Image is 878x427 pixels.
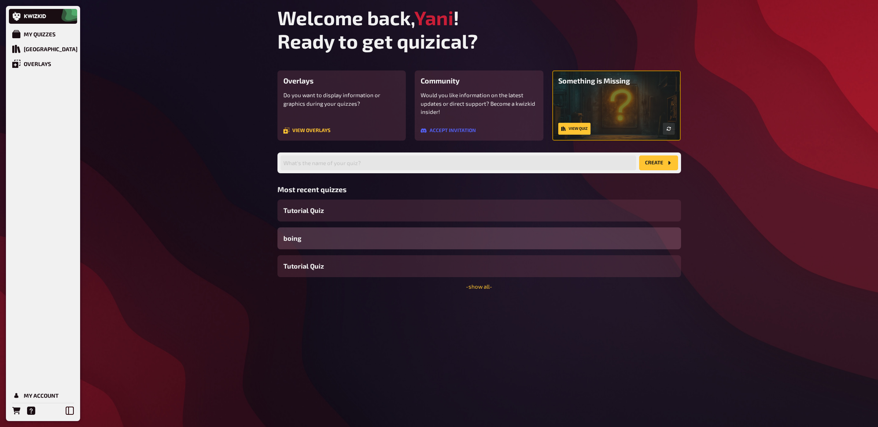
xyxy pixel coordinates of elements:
[283,261,324,271] span: Tutorial Quiz
[277,200,681,221] a: Tutorial Quiz
[421,91,537,116] p: Would you like information on the latest updates or direct support? Become a kwizkid insider!
[466,283,492,290] a: -show all-
[558,123,591,135] a: View quiz
[9,56,77,71] a: Overlays
[24,392,59,399] div: My Account
[277,255,681,277] a: Tutorial Quiz
[639,155,678,170] button: create
[9,42,77,56] a: Quiz Library
[277,185,681,194] h3: Most recent quizzes
[9,388,77,403] a: My Account
[9,403,24,418] a: Orders
[24,31,56,37] div: My Quizzes
[24,403,39,418] a: Help
[280,155,636,170] input: What's the name of your quiz?
[283,206,324,216] span: Tutorial Quiz
[283,233,301,243] span: boing
[414,6,453,29] span: Yani
[277,6,681,53] h1: Welcome back, ! Ready to get quizical?
[283,128,331,134] a: View overlays
[283,91,400,108] p: Do you want to display information or graphics during your quizzes?
[421,128,476,134] a: Accept invitation
[277,227,681,249] a: boing
[24,60,51,67] div: Overlays
[558,76,675,85] h3: Something is Missing
[24,46,78,52] div: [GEOGRAPHIC_DATA]
[421,76,537,85] h3: Community
[9,27,77,42] a: My Quizzes
[283,76,400,85] h3: Overlays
